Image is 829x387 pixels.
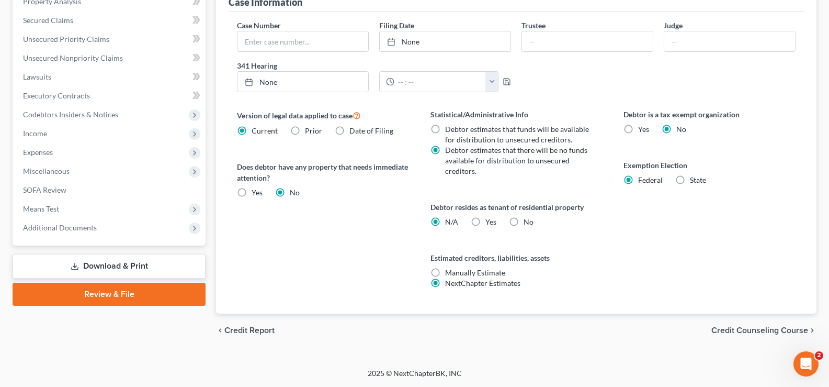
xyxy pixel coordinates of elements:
input: -- [522,31,653,51]
a: Lawsuits [15,68,206,86]
span: No [676,125,686,134]
span: No [524,217,533,226]
iframe: Intercom live chat [793,351,819,377]
span: Yes [638,125,649,134]
label: Judge [664,20,683,31]
span: State [690,175,706,184]
label: Filing Date [379,20,414,31]
a: SOFA Review [15,181,206,200]
i: chevron_left [216,326,224,335]
a: Executory Contracts [15,86,206,105]
label: Trustee [521,20,546,31]
span: Debtor estimates that there will be no funds available for distribution to unsecured creditors. [445,146,587,175]
button: Credit Counseling Course chevron_right [711,326,816,335]
span: Debtor estimates that funds will be available for distribution to unsecured creditors. [445,125,589,144]
label: Statistical/Administrative Info [430,109,603,120]
span: Prior [305,126,322,135]
label: Estimated creditors, liabilities, assets [430,252,603,263]
div: 2025 © NextChapterBK, INC [117,368,713,387]
span: SOFA Review [23,185,66,194]
a: Review & File [13,283,206,306]
span: Codebtors Insiders & Notices [23,110,118,119]
a: None [380,31,510,51]
label: Debtor is a tax exempt organization [623,109,796,120]
span: Income [23,129,47,138]
button: chevron_left Credit Report [216,326,275,335]
span: Lawsuits [23,72,51,81]
span: Miscellaneous [23,167,70,175]
span: Means Test [23,204,59,213]
span: Date of Filing [349,126,393,135]
label: Case Number [237,20,281,31]
span: 2 [815,351,823,360]
a: Secured Claims [15,11,206,30]
span: Yes [485,217,496,226]
label: Version of legal data applied to case [237,109,409,121]
a: Unsecured Priority Claims [15,30,206,49]
span: Credit Report [224,326,275,335]
label: Exemption Election [623,160,796,171]
span: Federal [638,175,663,184]
i: chevron_right [808,326,816,335]
span: No [290,188,300,197]
label: Debtor resides as tenant of residential property [430,202,603,213]
span: Additional Documents [23,223,97,232]
label: 341 Hearing [232,60,516,71]
span: Unsecured Priority Claims [23,35,109,43]
span: Credit Counseling Course [711,326,808,335]
span: Executory Contracts [23,91,90,100]
a: None [237,72,368,92]
a: Download & Print [13,254,206,279]
span: Secured Claims [23,16,73,25]
span: Manually Estimate [445,268,505,277]
span: Current [252,126,278,135]
span: Expenses [23,148,53,157]
input: -- [664,31,795,51]
span: N/A [445,217,458,226]
label: Does debtor have any property that needs immediate attention? [237,161,409,183]
span: NextChapter Estimates [445,279,520,288]
span: Yes [252,188,263,197]
span: Unsecured Nonpriority Claims [23,53,123,62]
input: Enter case number... [237,31,368,51]
a: Unsecured Nonpriority Claims [15,49,206,68]
input: -- : -- [394,72,486,92]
